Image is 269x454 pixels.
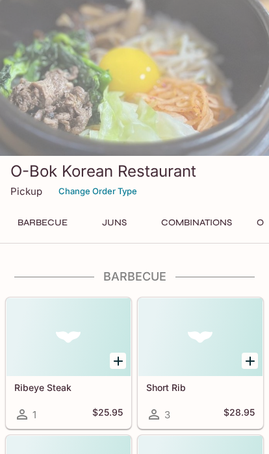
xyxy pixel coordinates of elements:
[32,409,36,421] span: 1
[224,407,255,422] h5: $28.95
[10,185,42,197] p: Pickup
[53,181,143,201] button: Change Order Type
[10,161,259,181] h3: O-Bok Korean Restaurant
[164,409,170,421] span: 3
[10,213,75,231] button: Barbecue
[92,407,123,422] h5: $25.95
[5,270,264,284] h4: Barbecue
[138,297,263,429] a: Short Rib3$28.95
[154,213,239,231] button: Combinations
[110,353,126,369] button: Add Ribeye Steak
[6,298,131,376] div: Ribeye Steak
[6,297,131,429] a: Ribeye Steak1$25.95
[146,382,255,393] h5: Short Rib
[242,353,258,369] button: Add Short Rib
[14,382,123,393] h5: Ribeye Steak
[85,213,144,231] button: Juns
[138,298,263,376] div: Short Rib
